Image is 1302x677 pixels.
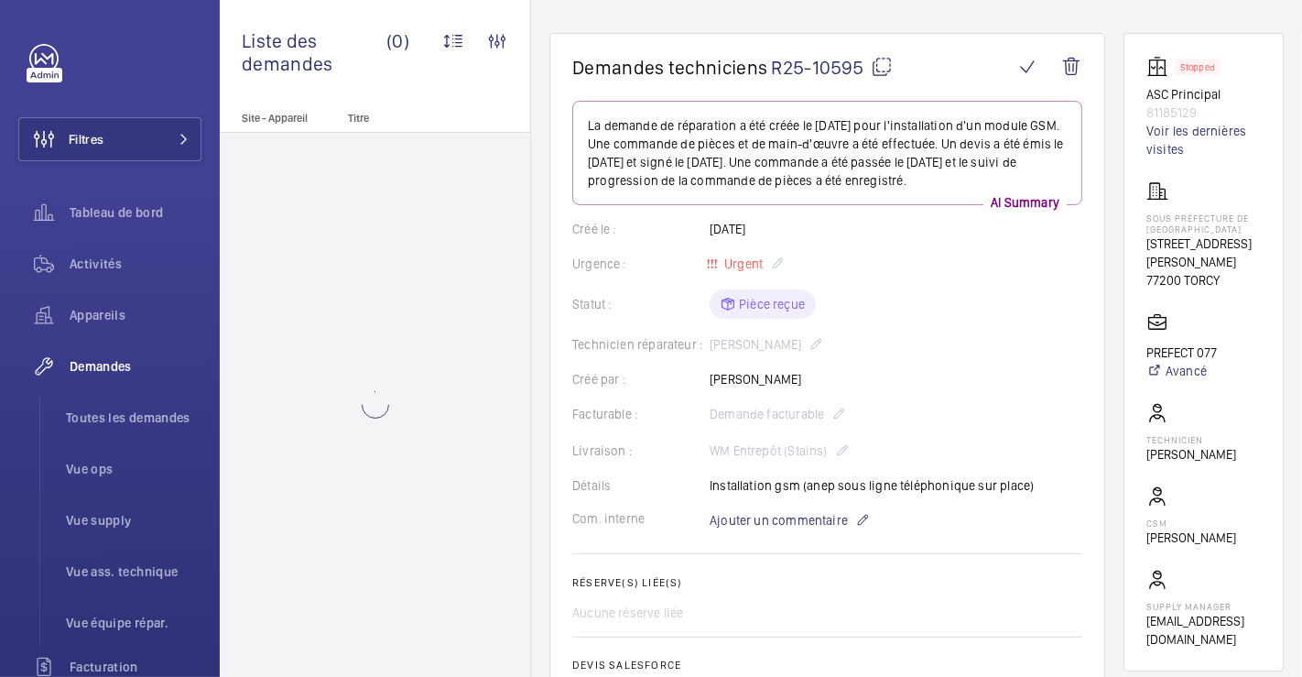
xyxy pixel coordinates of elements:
[66,511,201,530] span: Vue supply
[572,659,1082,672] h2: Devis Salesforce
[1146,213,1261,235] p: Sous préfecture de [GEOGRAPHIC_DATA]
[70,306,201,324] span: Appareils
[70,255,201,273] span: Activités
[242,29,386,75] span: Liste des demandes
[1146,612,1261,649] p: [EMAIL_ADDRESS][DOMAIN_NAME]
[66,562,201,581] span: Vue ass. technique
[1146,104,1261,122] p: 81185129
[348,112,469,125] p: Titre
[1146,85,1261,104] p: ASC Principal
[1146,122,1261,158] a: Voir les dernières visites
[70,658,201,676] span: Facturation
[18,117,201,161] button: Filtres
[1146,271,1261,289] p: 77200 TORCY
[66,409,201,427] span: Toutes les demandes
[1146,56,1176,78] img: elevator.svg
[70,357,201,376] span: Demandes
[710,511,848,530] span: Ajouter un commentaire
[66,460,201,478] span: Vue ops
[572,576,1082,589] h2: Réserve(s) liée(s)
[1146,344,1217,362] p: PREFECT 077
[1180,64,1215,71] p: Stopped
[1146,362,1217,380] a: Avancé
[1146,434,1236,445] p: Technicien
[1146,445,1236,464] p: [PERSON_NAME]
[1146,601,1261,612] p: Supply manager
[771,56,893,79] span: R25-10595
[1146,529,1236,547] p: [PERSON_NAME]
[69,130,103,148] span: Filtres
[983,193,1067,212] p: AI Summary
[1146,518,1236,529] p: CSM
[588,116,1067,190] p: La demande de réparation a été créée le [DATE] pour l'installation d'un module GSM. Une commande ...
[220,112,341,125] p: Site - Appareil
[572,56,767,79] span: Demandes techniciens
[66,614,201,632] span: Vue équipe répar.
[70,203,201,222] span: Tableau de bord
[1146,235,1261,271] p: [STREET_ADDRESS][PERSON_NAME]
